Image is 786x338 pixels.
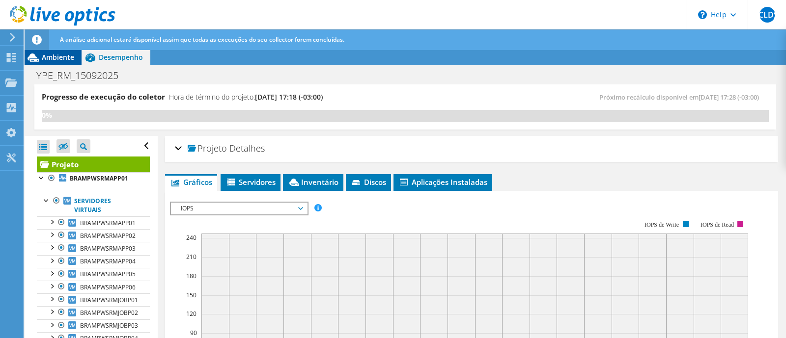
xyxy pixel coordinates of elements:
[37,268,150,281] a: BRAMPWSRMAPP05
[288,177,338,187] span: Inventário
[229,142,265,154] span: Detalhes
[698,10,707,19] svg: \n
[190,329,197,337] text: 90
[37,216,150,229] a: BRAMPWSRMAPP01
[37,319,150,332] a: BRAMPWSRMJOBP03
[186,291,196,299] text: 150
[37,255,150,268] a: BRAMPWSRMAPP04
[225,177,276,187] span: Servidores
[37,281,150,293] a: BRAMPWSRMAPP06
[70,174,128,182] b: BRAMPWSRMAPP01
[37,156,150,172] a: Projeto
[701,221,734,228] text: IOPS de Read
[37,306,150,319] a: BRAMPWSRMJOBP02
[42,52,74,62] span: Ambiente
[398,177,487,187] span: Aplicações Instaladas
[351,177,386,187] span: Discos
[80,321,138,330] span: BRAMPWSRMJOBP03
[188,144,227,154] span: Projeto
[186,272,196,280] text: 180
[176,203,302,214] span: IOPS
[186,310,196,318] text: 120
[37,172,150,185] a: BRAMPWSRMAPP01
[37,293,150,306] a: BRAMPWSRMJOBP01
[80,283,136,291] span: BRAMPWSRMAPP06
[255,92,323,102] span: [DATE] 17:18 (-03:00)
[645,221,679,228] text: IOPS de Write
[60,35,344,44] span: A análise adicional estará disponível assim que todas as execuções do seu collector forem concluí...
[32,70,134,81] h1: YPE_RM_15092025
[170,177,212,187] span: Gráficos
[37,195,150,216] a: Servidores virtuais
[699,93,759,102] span: [DATE] 17:28 (-03:00)
[759,7,775,23] span: JCLDS
[80,296,138,304] span: BRAMPWSRMJOBP01
[80,232,136,240] span: BRAMPWSRMAPP02
[37,229,150,242] a: BRAMPWSRMAPP02
[80,257,136,265] span: BRAMPWSRMAPP04
[99,52,143,62] span: Desempenho
[599,93,764,102] span: Próximo recálculo disponível em
[37,242,150,255] a: BRAMPWSRMAPP03
[186,234,196,242] text: 240
[186,253,196,261] text: 210
[80,219,136,227] span: BRAMPWSRMAPP01
[80,244,136,253] span: BRAMPWSRMAPP03
[80,270,136,278] span: BRAMPWSRMAPP05
[80,309,138,317] span: BRAMPWSRMJOBP02
[169,92,323,103] h4: Hora de término do projeto:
